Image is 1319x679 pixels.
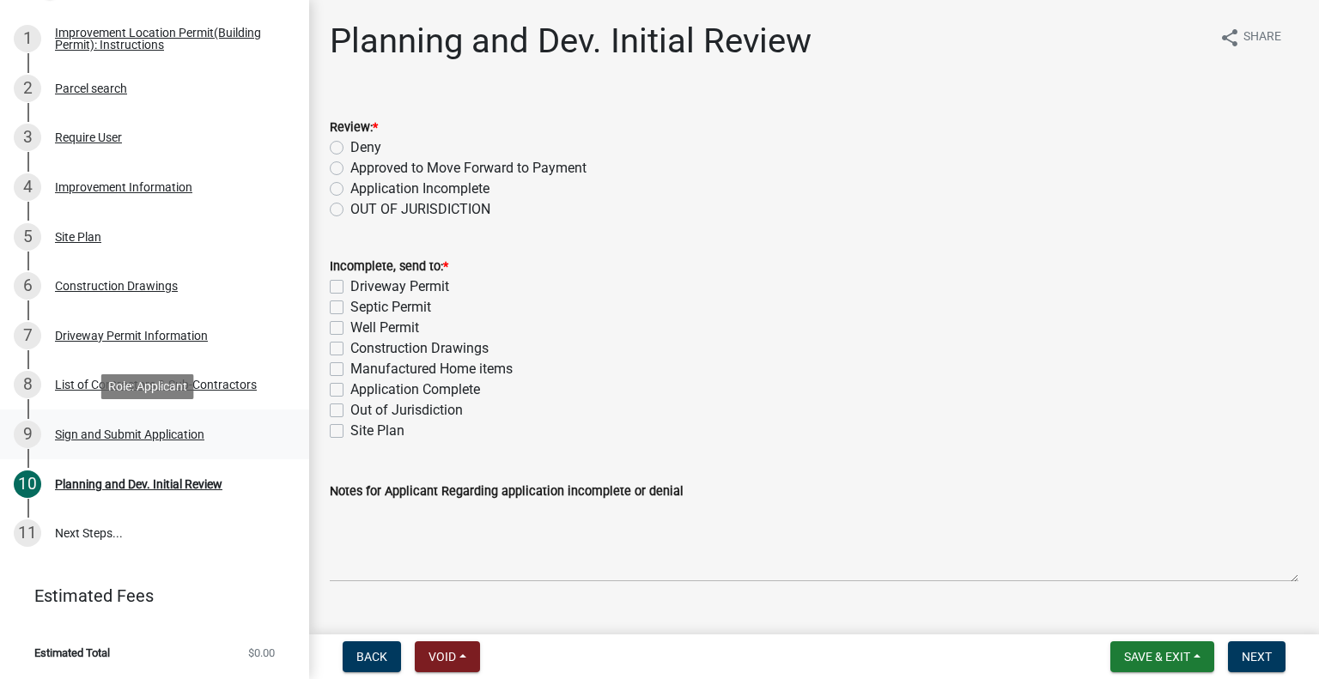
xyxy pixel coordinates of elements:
[55,181,192,193] div: Improvement Information
[55,478,222,490] div: Planning and Dev. Initial Review
[350,359,513,379] label: Manufactured Home items
[1228,641,1286,672] button: Next
[55,82,127,94] div: Parcel search
[1206,21,1295,54] button: shareShare
[350,297,431,318] label: Septic Permit
[1110,641,1214,672] button: Save & Exit
[1242,650,1272,664] span: Next
[248,647,275,658] span: $0.00
[350,421,404,441] label: Site Plan
[55,428,204,440] div: Sign and Submit Application
[343,641,401,672] button: Back
[330,261,448,273] label: Incomplete, send to:
[429,650,456,664] span: Void
[350,158,587,179] label: Approved to Move Forward to Payment
[14,124,41,151] div: 3
[356,650,387,664] span: Back
[14,25,41,52] div: 1
[55,280,178,292] div: Construction Drawings
[350,400,463,421] label: Out of Jurisdiction
[350,379,480,400] label: Application Complete
[350,318,419,338] label: Well Permit
[415,641,480,672] button: Void
[55,131,122,143] div: Require User
[350,199,490,220] label: OUT OF JURISDICTION
[350,137,381,158] label: Deny
[14,75,41,102] div: 2
[55,379,257,391] div: List of Contractors & Sub-Contractors
[14,519,41,547] div: 11
[14,272,41,300] div: 6
[101,374,194,399] div: Role: Applicant
[1124,650,1190,664] span: Save & Exit
[350,338,489,359] label: Construction Drawings
[14,223,41,251] div: 5
[330,122,378,134] label: Review:
[330,21,811,62] h1: Planning and Dev. Initial Review
[55,231,101,243] div: Site Plan
[55,27,282,51] div: Improvement Location Permit(Building Permit): Instructions
[14,421,41,448] div: 9
[14,322,41,349] div: 7
[14,371,41,398] div: 8
[14,470,41,498] div: 10
[1219,27,1240,48] i: share
[14,173,41,201] div: 4
[350,276,449,297] label: Driveway Permit
[330,486,684,498] label: Notes for Applicant Regarding application incomplete or denial
[350,179,489,199] label: Application Incomplete
[1243,27,1281,48] span: Share
[14,579,282,613] a: Estimated Fees
[34,647,110,658] span: Estimated Total
[55,330,208,342] div: Driveway Permit Information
